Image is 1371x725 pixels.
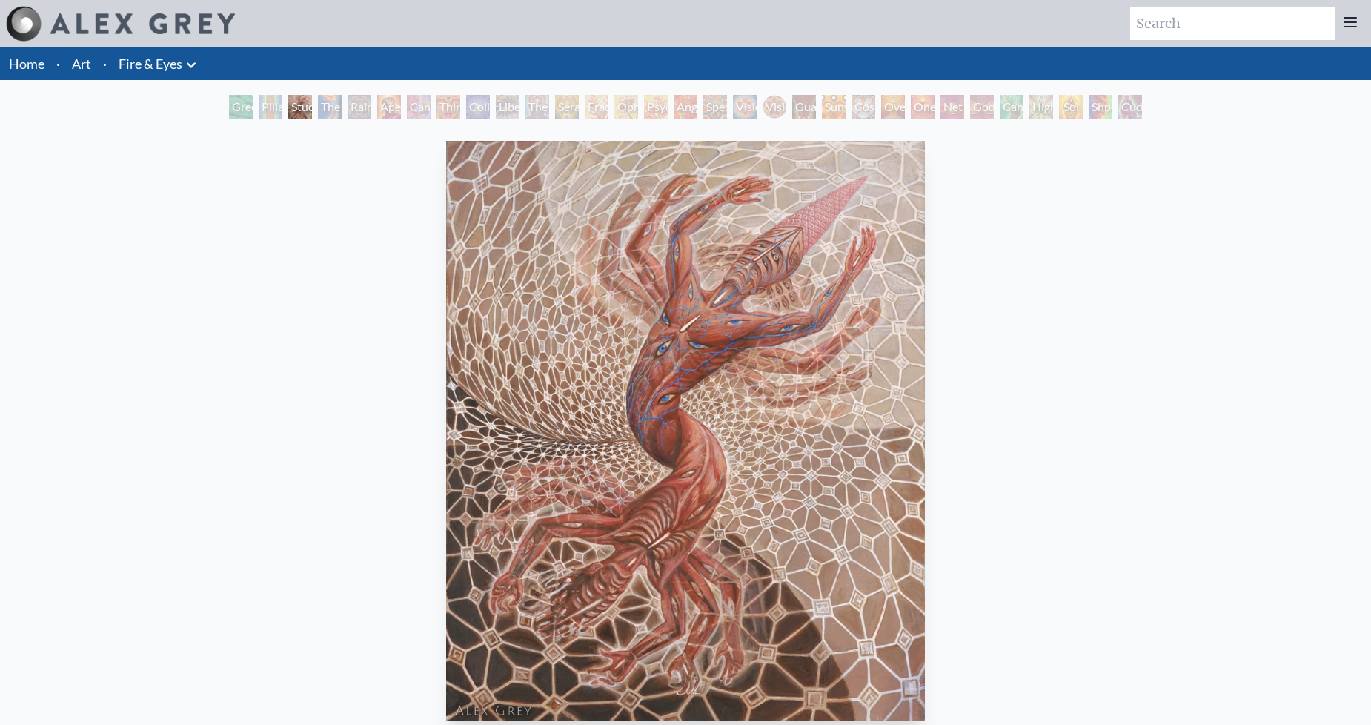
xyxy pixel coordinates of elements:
[525,95,549,119] div: The Seer
[585,95,608,119] div: Fractal Eyes
[733,95,757,119] div: Vision Crystal
[822,95,846,119] div: Sunyata
[377,95,401,119] div: Aperture
[1029,95,1053,119] div: Higher Vision
[1000,95,1023,119] div: Cannafist
[1118,95,1142,119] div: Cuddle
[911,95,935,119] div: One
[259,95,282,119] div: Pillar of Awareness
[852,95,875,119] div: Cosmic Elf
[703,95,727,119] div: Spectral Lotus
[555,95,579,119] div: Seraphic Transport Docking on the Third Eye
[763,95,786,119] div: Vision [PERSON_NAME]
[792,95,816,119] div: Guardian of Infinite Vision
[881,95,905,119] div: Oversoul
[674,95,697,119] div: Angel Skin
[940,95,964,119] div: Net of Being
[1089,95,1112,119] div: Shpongled
[348,95,371,119] div: Rainbow Eye Ripple
[614,95,638,119] div: Ophanic Eyelash
[407,95,431,119] div: Cannabis Sutra
[496,95,519,119] div: Liberation Through Seeing
[288,95,312,119] div: Study for the Great Turn
[119,53,182,74] a: Fire & Eyes
[1059,95,1083,119] div: Sol Invictus
[1130,7,1335,40] input: Search
[446,141,925,721] img: Study-for-the-Great-Turn_2020_Alex-Grey.jpg
[436,95,460,119] div: Third Eye Tears of Joy
[97,47,113,80] li: ·
[970,95,994,119] div: Godself
[9,56,44,72] a: Home
[72,53,91,74] a: Art
[466,95,490,119] div: Collective Vision
[318,95,342,119] div: The Torch
[50,47,66,80] li: ·
[644,95,668,119] div: Psychomicrograph of a Fractal Paisley Cherub Feather Tip
[229,95,253,119] div: Green Hand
